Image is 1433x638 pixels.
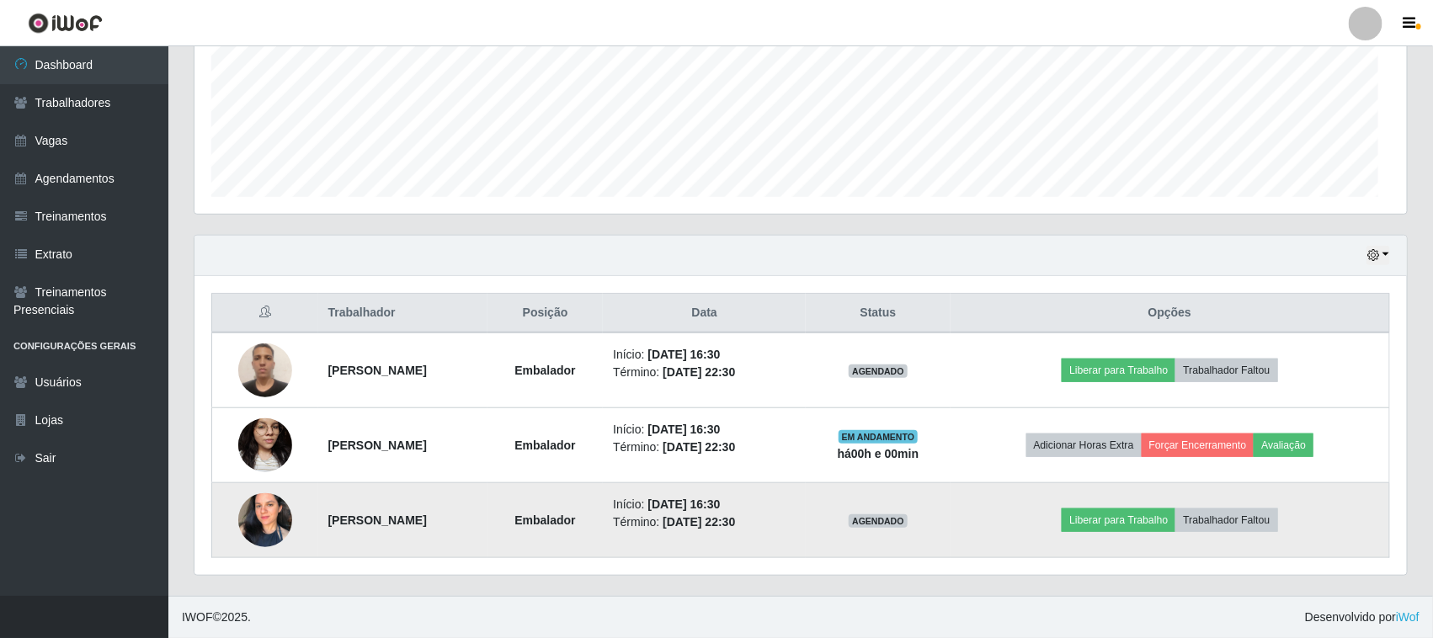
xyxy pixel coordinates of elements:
[613,439,796,456] li: Término:
[849,514,908,528] span: AGENDADO
[1062,508,1175,532] button: Liberar para Trabalho
[1254,433,1313,457] button: Avaliação
[1062,359,1175,382] button: Liberar para Trabalho
[318,294,487,333] th: Trabalhador
[1305,609,1420,626] span: Desenvolvido por
[603,294,806,333] th: Data
[328,364,427,377] strong: [PERSON_NAME]
[238,409,292,481] img: 1729691026588.jpeg
[613,346,796,364] li: Início:
[839,430,919,444] span: EM ANDAMENTO
[1396,610,1420,624] a: iWof
[951,294,1390,333] th: Opções
[328,513,427,527] strong: [PERSON_NAME]
[613,421,796,439] li: Início:
[663,365,735,379] time: [DATE] 22:30
[1142,433,1255,457] button: Forçar Encerramento
[1026,433,1142,457] button: Adicionar Horas Extra
[238,482,292,558] img: 1733585220712.jpeg
[182,610,213,624] span: IWOF
[1175,359,1277,382] button: Trabalhador Faltou
[838,447,919,460] strong: há 00 h e 00 min
[613,364,796,381] li: Término:
[238,334,292,406] img: 1745348003536.jpeg
[613,513,796,531] li: Término:
[514,513,575,527] strong: Embalador
[647,348,720,361] time: [DATE] 16:30
[647,497,720,511] time: [DATE] 16:30
[663,515,735,529] time: [DATE] 22:30
[514,364,575,377] strong: Embalador
[663,440,735,454] time: [DATE] 22:30
[328,439,427,452] strong: [PERSON_NAME]
[514,439,575,452] strong: Embalador
[806,294,951,333] th: Status
[487,294,603,333] th: Posição
[182,609,251,626] span: © 2025 .
[613,496,796,513] li: Início:
[1175,508,1277,532] button: Trabalhador Faltou
[28,13,103,34] img: CoreUI Logo
[647,423,720,436] time: [DATE] 16:30
[849,364,908,378] span: AGENDADO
